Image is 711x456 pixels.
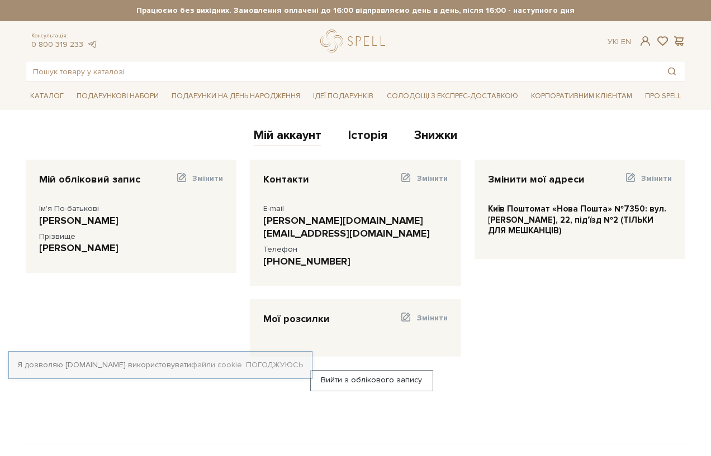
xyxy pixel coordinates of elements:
a: 0 800 319 233 [31,40,83,49]
div: [PERSON_NAME][DOMAIN_NAME][EMAIL_ADDRESS][DOMAIN_NAME] [263,214,447,241]
strong: Працюємо без вихідних. Замовлення оплачені до 16:00 відправляємо день в день, після 16:00 - насту... [26,6,685,16]
a: telegram [86,40,97,49]
div: Я дозволяю [DOMAIN_NAME] використовувати [9,360,312,370]
a: Корпоративним клієнтам [527,88,637,105]
div: Ук [608,37,631,47]
a: Змінити [624,173,672,190]
span: Прізвище [39,232,75,241]
span: Змінити [417,313,448,323]
a: Змінити [176,173,223,190]
span: Телефон [263,244,297,254]
div: [PERSON_NAME] [39,214,223,227]
span: Змінити [417,174,448,183]
span: Змінити [641,174,672,183]
div: Змінити мої адреси [488,173,585,186]
a: Погоджуюсь [246,360,303,370]
a: Змінити [400,173,447,190]
a: Ідеї подарунків [309,88,378,105]
button: Пошук товару у каталозі [659,61,685,81]
a: Мій аккаунт [254,128,321,146]
a: logo [320,30,390,52]
a: En [621,37,631,46]
a: файли cookie [191,360,242,369]
a: Вийти з облікового запису [310,370,433,391]
a: Про Spell [641,88,685,105]
a: Подарункові набори [72,88,163,105]
span: Ім'я По-батькові [39,204,99,213]
div: Контакти [263,173,309,186]
div: [PERSON_NAME] [39,242,223,255]
a: Солодощі з експрес-доставкою [382,87,523,105]
div: [PHONE_NUMBER] [263,255,447,268]
a: Знижки [414,128,457,146]
span: Консультація: [31,32,97,40]
a: Змінити [400,313,447,330]
span: E-mail [263,204,284,213]
a: Каталог [26,88,68,105]
span: | [617,37,619,46]
div: Мій обліковий запис [39,173,140,186]
a: Подарунки на День народження [167,88,305,105]
a: Історія [348,128,387,146]
div: Мої розсилки [263,313,330,325]
span: Змінити [192,174,223,183]
input: Пошук товару у каталозі [26,61,659,81]
div: Київ Поштомат «Нова Пошта» №7350: вул. [PERSON_NAME], 22, під’їзд №2 (ТІЛЬКИ ДЛЯ МЕШКАНЦІВ) [488,204,672,237]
